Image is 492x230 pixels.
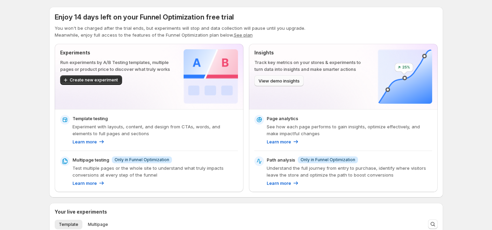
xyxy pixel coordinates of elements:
[60,75,122,85] button: Create new experiment
[254,49,367,56] p: Insights
[55,208,107,215] h3: Your live experiments
[88,222,108,227] span: Multipage
[72,115,108,122] p: Template testing
[184,49,238,104] img: Experiments
[55,25,438,31] p: You won't be charged after the trial ends, but experiments will stop and data collection will pau...
[60,49,173,56] p: Experiments
[428,219,438,229] button: Search and filter results
[267,165,432,178] p: Understand the full journey from entry to purchase, identify where visitors leave the store and o...
[267,115,298,122] p: Page analytics
[258,77,300,84] span: View demo insights
[59,222,78,227] span: Template
[60,59,173,73] p: Run experiments by A/B Testing templates, multiple pages or product price to discover what truly ...
[301,157,355,163] span: Only in Funnel Optimization
[72,123,238,137] p: Experiment with layouts, content, and design from CTAs, words, and elements to full pages and sec...
[72,138,105,145] a: Learn more
[115,157,169,163] span: Only in Funnel Optimization
[55,13,234,21] span: Enjoy 14 days left on your Funnel Optimization free trial
[72,138,97,145] p: Learn more
[378,49,432,104] img: Insights
[254,59,367,73] p: Track key metrics on your stores & experiments to turn data into insights and make smarter actions
[72,165,238,178] p: Test multiple pages or the whole site to understand what truly impacts conversions at every step ...
[72,180,97,187] p: Learn more
[267,180,291,187] p: Learn more
[267,123,432,137] p: See how each page performs to gain insights, optimize effectively, and make impactful changes
[267,138,291,145] p: Learn more
[254,75,304,86] button: View demo insights
[72,156,109,163] p: Multipage testing
[70,77,118,83] span: Create new experiment
[267,138,299,145] a: Learn more
[55,31,438,38] p: Meanwhile, enjoy full access to the features of the Funnel Optimization plan below.
[234,32,253,38] button: See plan
[267,180,299,187] a: Learn more
[72,180,105,187] a: Learn more
[267,156,295,163] p: Path analysis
